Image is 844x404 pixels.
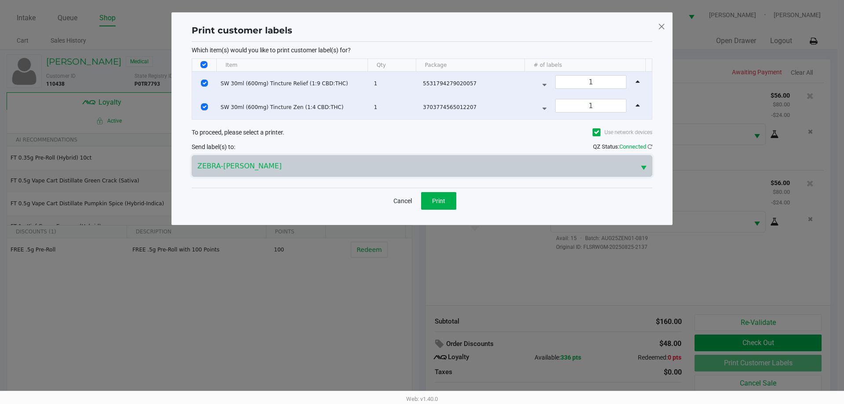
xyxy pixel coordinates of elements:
[593,128,652,136] label: Use network devices
[217,95,370,119] td: SW 30ml (600mg) Tincture Zen (1:4 CBD:THC)
[524,59,645,72] th: # of labels
[192,24,292,37] h1: Print customer labels
[406,396,438,402] span: Web: v1.40.0
[421,192,456,210] button: Print
[367,59,416,72] th: Qty
[419,72,529,95] td: 5531794279020057
[370,72,419,95] td: 1
[201,103,208,110] input: Select Row
[201,80,208,87] input: Select Row
[216,59,367,72] th: Item
[388,192,418,210] button: Cancel
[593,143,652,150] span: QZ Status:
[192,129,284,136] span: To proceed, please select a printer.
[192,143,235,150] span: Send label(s) to:
[619,143,646,150] span: Connected
[635,156,652,176] button: Select
[192,59,652,119] div: Data table
[192,46,652,54] p: Which item(s) would you like to print customer label(s) for?
[200,61,207,68] input: Select All Rows
[217,72,370,95] td: SW 30ml (600mg) Tincture Relief (1:9 CBD:THC)
[416,59,524,72] th: Package
[370,95,419,119] td: 1
[197,161,630,171] span: ZEBRA-[PERSON_NAME]
[419,95,529,119] td: 3703774565012207
[432,197,445,204] span: Print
